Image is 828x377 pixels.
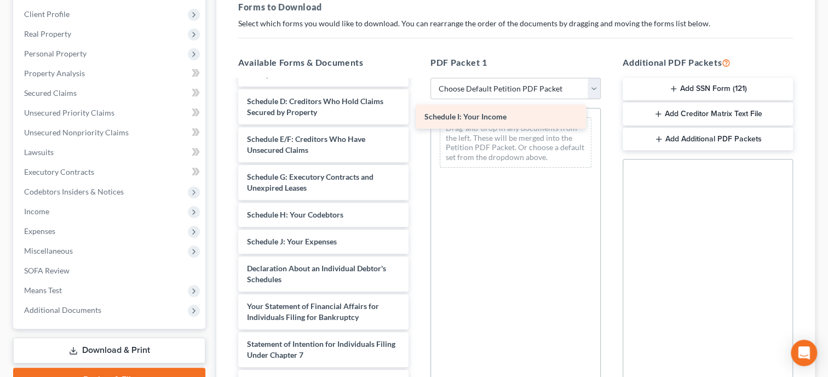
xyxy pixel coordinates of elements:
span: Personal Property [24,49,87,58]
button: Add Creditor Matrix Text File [623,102,793,125]
span: Schedule E/F: Creditors Who Have Unsecured Claims [247,134,365,155]
span: Your Statement of Financial Affairs for Individuals Filing for Bankruptcy [247,301,379,322]
a: Download & Print [13,338,205,363]
h5: Available Forms & Documents [238,56,409,69]
span: Income [24,207,49,216]
span: Schedule C: The Property You Claim as Exempt [247,59,378,79]
a: Secured Claims [15,83,205,103]
span: Codebtors Insiders & Notices [24,187,124,196]
span: Schedule H: Your Codebtors [247,210,343,219]
span: Secured Claims [24,88,77,98]
span: SOFA Review [24,266,70,275]
a: Unsecured Priority Claims [15,103,205,123]
span: Schedule G: Executory Contracts and Unexpired Leases [247,172,373,192]
span: Executory Contracts [24,167,94,176]
span: Unsecured Priority Claims [24,108,114,117]
h5: Forms to Download [238,1,793,14]
a: Property Analysis [15,64,205,83]
a: Executory Contracts [15,162,205,182]
span: Additional Documents [24,305,101,315]
span: Statement of Intention for Individuals Filing Under Chapter 7 [247,339,395,359]
span: Declaration About an Individual Debtor's Schedules [247,264,386,284]
a: Unsecured Nonpriority Claims [15,123,205,142]
span: Expenses [24,226,55,236]
span: Schedule D: Creditors Who Hold Claims Secured by Property [247,96,383,117]
a: SOFA Review [15,261,205,281]
span: Client Profile [24,9,70,19]
span: Schedule I: Your Income [424,112,507,121]
h5: Additional PDF Packets [623,56,793,69]
h5: PDF Packet 1 [430,56,601,69]
span: Lawsuits [24,147,54,157]
a: Lawsuits [15,142,205,162]
span: Unsecured Nonpriority Claims [24,128,129,137]
div: Open Intercom Messenger [791,340,817,366]
button: Add SSN Form (121) [623,78,793,101]
div: Drag-and-drop in any documents from the left. These will be merged into the Petition PDF Packet. ... [440,117,591,168]
span: Real Property [24,29,71,38]
span: Property Analysis [24,68,85,78]
span: Means Test [24,285,62,295]
p: Select which forms you would like to download. You can rearrange the order of the documents by dr... [238,18,793,29]
span: Schedule J: Your Expenses [247,237,337,246]
span: Miscellaneous [24,246,73,255]
button: Add Additional PDF Packets [623,128,793,151]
